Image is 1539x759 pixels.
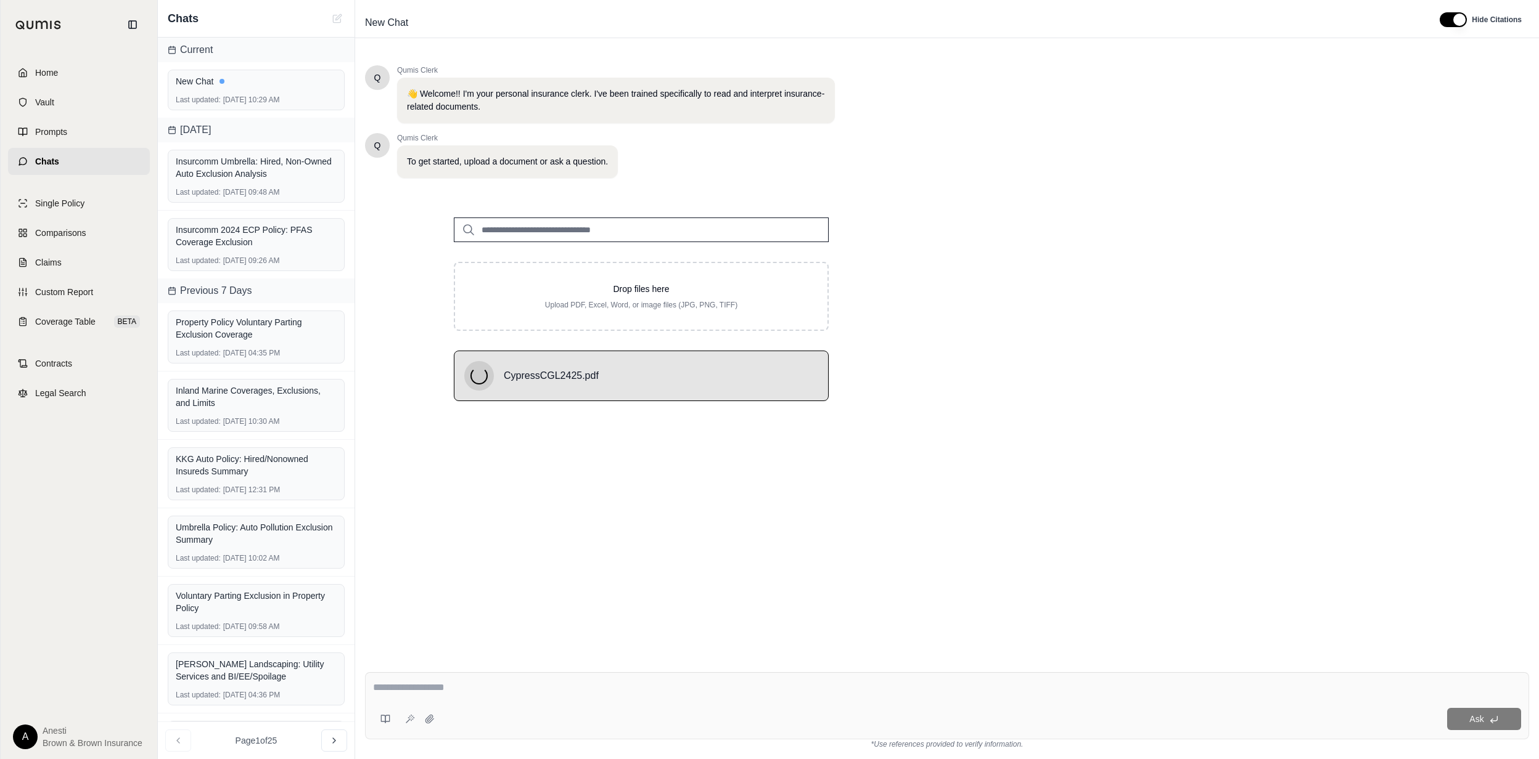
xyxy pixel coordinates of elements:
div: [PERSON_NAME] Landscaping: Utility Services and BI/EE/Spoilage [176,658,337,683]
span: Custom Report [35,286,93,298]
span: Last updated: [176,95,221,105]
span: BETA [114,315,140,328]
span: CypressCGL2425.pdf [504,368,599,383]
div: Umbrella Policy: Auto Pollution Exclusion Summary [176,521,337,546]
span: Page 1 of 25 [236,734,277,747]
a: Custom Report [8,278,150,306]
div: New Chat [176,75,337,87]
span: Last updated: [176,485,221,495]
span: Last updated: [176,553,221,563]
div: [DATE] 10:30 AM [176,416,337,426]
div: KKG Auto Policy: Hired/Nonowned Insureds Summary [176,453,337,477]
span: Last updated: [176,348,221,358]
span: Qumis Clerk [397,65,835,75]
span: Vault [35,96,54,108]
div: Insurcomm 2024 ECP Policy: PFAS Coverage Exclusion [176,224,337,248]
span: Brown & Brown Insurance [43,737,142,749]
button: New Chat [330,11,345,26]
span: Coverage Table [35,315,96,328]
span: Prompts [35,126,67,138]
div: Property Policy Voluntary Parting Exclusion Coverage [176,316,337,341]
span: Hide Citations [1472,15,1522,25]
a: Legal Search [8,379,150,407]
span: Legal Search [35,387,86,399]
div: Previous 7 Days [158,278,355,303]
span: Hello [374,71,381,84]
span: Last updated: [176,256,221,266]
div: [DATE] 04:36 PM [176,690,337,700]
div: [DATE] 09:58 AM [176,622,337,631]
div: [DATE] 09:26 AM [176,256,337,266]
p: Upload PDF, Excel, Word, or image files (JPG, PNG, TIFF) [475,300,808,310]
a: Comparisons [8,219,150,246]
span: Chats [35,155,59,168]
div: Insurcomm Umbrella: Hired, Non-Owned Auto Exclusion Analysis [176,155,337,180]
span: Ask [1469,714,1484,724]
span: Claims [35,256,62,269]
div: A [13,724,38,749]
p: 👋 Welcome!! I'm your personal insurance clerk. I've been trained specifically to read and interpr... [407,87,825,113]
span: Last updated: [176,622,221,631]
span: Single Policy [35,197,84,209]
a: Coverage TableBETA [8,308,150,335]
div: [DATE] 10:29 AM [176,95,337,105]
a: Claims [8,249,150,276]
div: Current [158,38,355,62]
button: Ask [1447,708,1521,730]
div: [DATE] 12:31 PM [176,485,337,495]
div: [DATE] 09:48 AM [176,187,337,197]
span: Home [35,67,58,79]
p: To get started, upload a document or ask a question. [407,155,608,168]
span: Comparisons [35,227,86,239]
span: Last updated: [176,690,221,700]
img: Qumis Logo [15,20,62,30]
span: Hello [374,139,381,152]
div: Inland Marine Coverages, Exclusions, and Limits [176,384,337,409]
div: [DATE] 10:02 AM [176,553,337,563]
a: Prompts [8,118,150,145]
span: Qumis Clerk [397,133,618,143]
span: Contracts [35,357,72,370]
p: Drop files here [475,283,808,295]
div: [DATE] 04:35 PM [176,348,337,358]
a: Chats [8,148,150,175]
div: [DATE] [158,118,355,142]
button: Collapse sidebar [123,15,142,34]
a: Vault [8,89,150,116]
a: Home [8,59,150,86]
span: New Chat [360,13,413,33]
span: Last updated: [176,416,221,426]
div: Edit Title [360,13,1425,33]
div: *Use references provided to verify information. [365,739,1529,749]
a: Single Policy [8,190,150,217]
span: Last updated: [176,187,221,197]
div: Voluntary Parting Exclusion in Property Policy [176,590,337,614]
span: Anesti [43,724,142,737]
span: Chats [168,10,199,27]
a: Contracts [8,350,150,377]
